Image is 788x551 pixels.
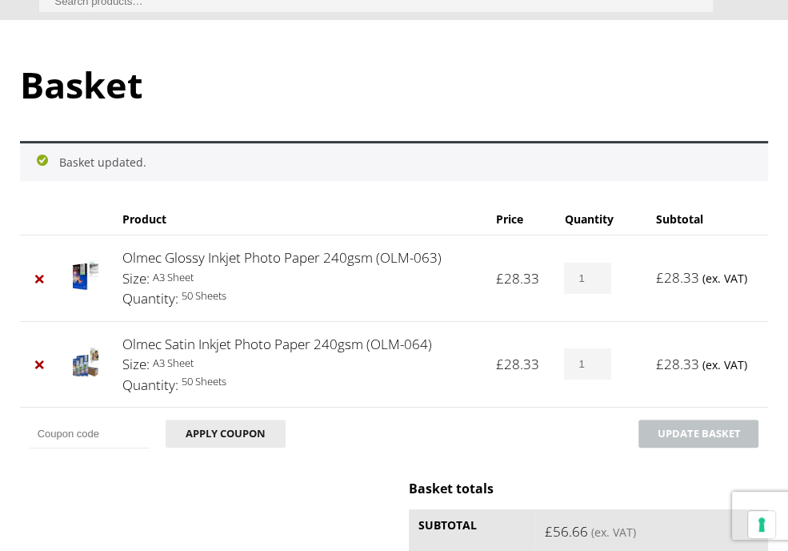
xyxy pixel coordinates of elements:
[20,60,769,109] h1: Basket
[113,203,486,235] th: Product
[638,420,758,448] button: Update basket
[748,511,775,538] button: Your consent preferences for tracking technologies
[30,420,150,448] input: Coupon code
[122,354,150,375] dt: Size:
[495,269,538,288] bdi: 28.33
[486,203,554,235] th: Price
[564,348,610,380] input: Product quantity
[544,522,552,541] span: £
[702,271,747,286] small: (ex. VAT)
[122,375,178,396] dt: Quantity:
[554,203,646,235] th: Quantity
[122,248,442,267] a: Olmec Glossy Inkjet Photo Paper 240gsm (OLM-063)
[656,355,664,373] span: £
[495,269,503,288] span: £
[122,288,178,309] dt: Quantity:
[166,420,286,448] button: Apply coupon
[122,287,476,305] p: 50 Sheets
[564,263,610,294] input: Product quantity
[544,522,587,541] bdi: 56.66
[495,355,503,373] span: £
[30,268,50,289] a: Remove Olmec Glossy Inkjet Photo Paper 240gsm (OLM-063) from basket
[122,268,476,287] p: A3 Sheet
[30,354,50,375] a: Remove Olmec Satin Inkjet Photo Paper 240gsm (OLM-064) from basket
[656,355,699,373] bdi: 28.33
[409,480,768,497] h2: Basket totals
[702,357,747,372] small: (ex. VAT)
[122,268,150,289] dt: Size:
[656,268,699,287] bdi: 28.33
[20,141,769,181] div: Basket updated.
[122,372,476,391] p: 50 Sheets
[646,203,768,235] th: Subtotal
[73,346,98,378] img: Olmec Satin Inkjet Photo Paper 240gsm (OLM-064)
[73,259,98,292] img: Olmec Glossy Inkjet Photo Paper 240gsm (OLM-063)
[495,355,538,373] bdi: 28.33
[122,335,432,353] a: Olmec Satin Inkjet Photo Paper 240gsm (OLM-064)
[656,268,664,287] span: £
[122,354,476,372] p: A3 Sheet
[590,525,635,540] small: (ex. VAT)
